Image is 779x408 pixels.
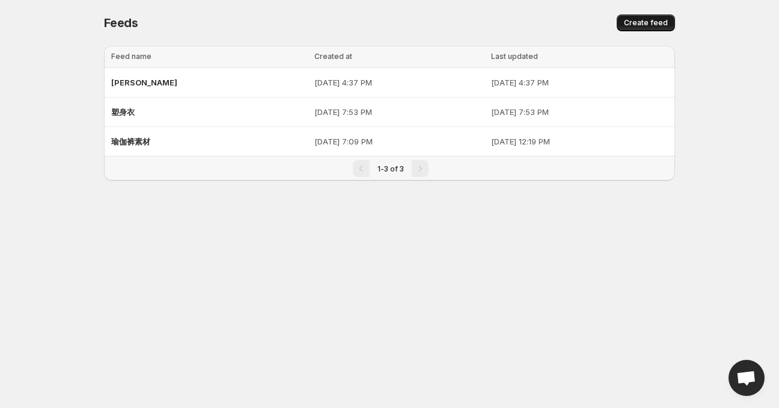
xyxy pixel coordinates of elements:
span: Created at [314,52,352,61]
p: [DATE] 12:19 PM [491,135,668,147]
span: Feed name [111,52,151,61]
p: [DATE] 4:37 PM [491,76,668,88]
p: [DATE] 7:09 PM [314,135,483,147]
span: 瑜伽裤素材 [111,137,150,146]
nav: Pagination [104,156,675,181]
div: Open chat [729,360,765,396]
p: [DATE] 7:53 PM [314,106,483,118]
span: 塑身衣 [111,107,135,117]
span: 1-3 of 3 [377,164,404,173]
span: Create feed [624,18,668,28]
span: Last updated [491,52,538,61]
p: [DATE] 7:53 PM [491,106,668,118]
span: Feeds [104,16,138,30]
span: [PERSON_NAME] [111,78,177,87]
p: [DATE] 4:37 PM [314,76,483,88]
button: Create feed [617,14,675,31]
